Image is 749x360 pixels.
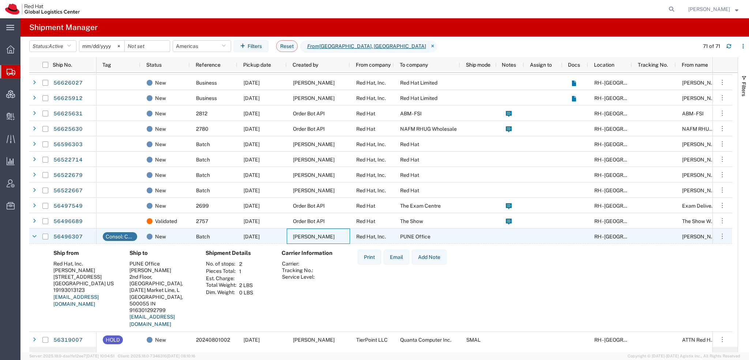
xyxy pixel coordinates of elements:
[688,5,739,14] button: [PERSON_NAME]
[129,260,194,267] div: PUNE Office
[741,82,747,96] span: Filters
[118,354,195,358] span: Client: 2025.18.0-7346316
[594,234,656,240] span: RH - Raleigh
[282,274,315,280] th: Service Level:
[173,40,231,52] button: Americas
[102,62,111,68] span: Tag
[307,42,319,50] i: From
[53,62,72,68] span: Ship No.
[196,111,207,116] span: 2812
[86,354,114,358] span: [DATE] 10:04:51
[400,95,437,101] span: Red Hat Limited
[53,274,118,280] div: [STREET_ADDRESS]
[196,234,210,240] span: Batch
[682,141,724,147] span: Emma Curley
[206,282,237,289] th: Total Weight:
[234,40,268,52] button: Filters
[53,77,83,89] a: 56626027
[682,172,724,178] span: Jamie Lien
[412,250,447,264] button: Add Note
[628,353,740,359] span: Copyright © [DATE]-[DATE] Agistix Inc., All Rights Reserved
[53,93,83,104] a: 56625912
[196,203,209,209] span: 2699
[400,126,457,132] span: NAFM RHUG Wholesale
[53,250,118,256] h4: Ship from
[53,267,118,274] div: [PERSON_NAME]
[356,157,386,163] span: Red Hat, Inc.
[356,337,388,343] span: TierPoint LLC
[400,188,419,193] span: Red Hat
[155,90,166,106] span: New
[293,203,325,209] span: Order Bot API
[400,80,437,86] span: Red Hat Limited
[196,80,217,86] span: Business
[356,126,375,132] span: Red Hat
[5,4,80,15] img: logo
[293,157,335,163] span: Robert Lomax
[293,188,335,193] span: Robert Lomax
[53,123,83,135] a: 56625630
[237,260,256,268] td: 2
[688,5,730,13] span: Kirk Newcross
[356,234,386,240] span: Red Hat, Inc.
[129,307,194,313] div: 916301292799
[196,172,210,178] span: Batch
[356,62,391,68] span: From company
[53,280,118,287] div: [GEOGRAPHIC_DATA] US
[682,95,724,101] span: Georgianna Sow
[244,80,260,86] span: 08/27/2025
[146,62,162,68] span: Status
[53,170,83,181] a: 56522679
[594,203,656,209] span: RH - Raleigh
[155,198,166,214] span: New
[568,62,580,68] span: Docs
[196,95,217,101] span: Business
[530,62,552,68] span: Assign to
[356,172,386,178] span: Red Hat, Inc.
[155,152,166,167] span: New
[237,282,256,289] td: 2 LBS
[400,157,419,163] span: Red Hat
[356,111,375,116] span: Red Hat
[206,268,237,275] th: Pieces Total:
[682,157,724,163] span: Jamie Lien
[594,80,656,86] span: RH - Raleigh
[206,275,237,282] th: Est. Charge:
[293,111,325,116] span: Order Bot API
[356,80,386,86] span: Red Hat, Inc.
[106,335,120,344] div: HOLD
[237,268,256,275] td: 1
[682,188,724,193] span: Jamie Lien
[682,126,739,132] span: NAFM RHUG Wholesale
[129,267,194,274] div: [PERSON_NAME]
[49,43,63,49] span: Active
[129,250,194,256] h4: Ship to
[244,157,260,163] span: 08/18/2025
[703,42,720,50] div: 71 of 71
[400,203,441,209] span: The Exam Centre
[356,203,375,209] span: Red Hat
[196,62,221,68] span: Reference
[594,337,656,343] span: RH - Raleigh
[53,260,118,267] div: Red Hat, Inc.
[356,218,375,224] span: Red Hat
[206,260,237,268] th: No. of stops:
[244,218,260,224] span: 08/18/2025
[244,141,260,147] span: 08/25/2025
[594,172,656,178] span: RH - Raleigh
[244,111,260,116] span: 08/27/2025
[53,216,83,227] a: 56496689
[53,185,83,197] a: 56522667
[502,62,516,68] span: Notes
[293,172,335,178] span: Robert Lomax
[384,250,409,264] button: Email
[155,332,166,348] span: New
[682,62,708,68] span: From name
[682,111,704,116] span: ABM - FSI
[155,121,166,137] span: New
[244,95,260,101] span: 08/27/2025
[155,167,166,183] span: New
[196,141,210,147] span: Batch
[400,62,428,68] span: To company
[400,111,422,116] span: ABM - FSI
